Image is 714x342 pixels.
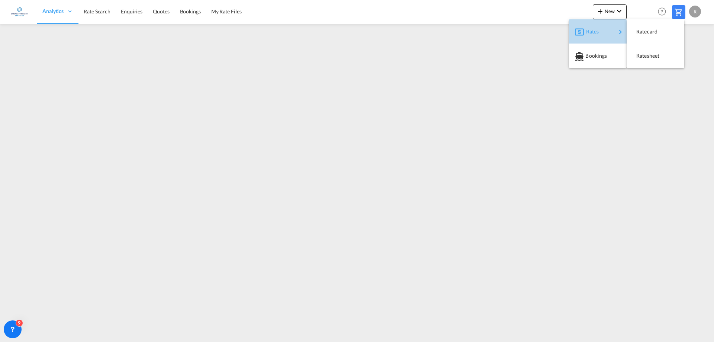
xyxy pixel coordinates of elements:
[575,47,621,65] div: Bookings
[636,24,644,39] span: Ratecard
[633,22,678,41] div: Ratecard
[586,24,595,39] span: Rates
[569,44,627,68] button: Bookings
[616,28,625,36] md-icon: icon-chevron-right
[633,47,678,65] div: Ratesheet
[585,48,594,63] span: Bookings
[636,48,644,63] span: Ratesheet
